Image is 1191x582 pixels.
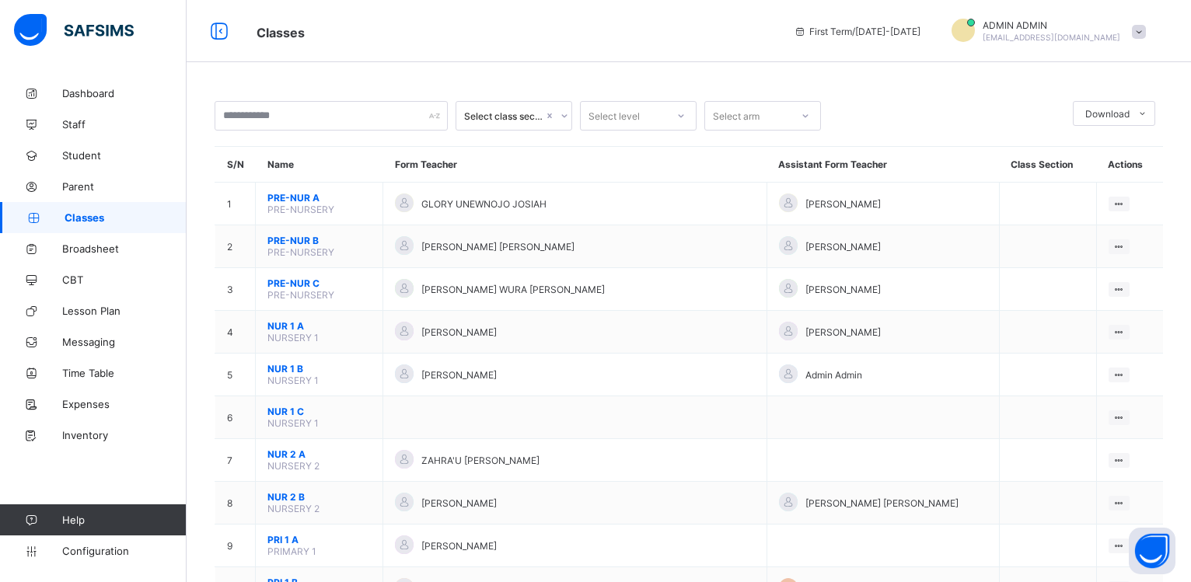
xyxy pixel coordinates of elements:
[267,332,319,343] span: NURSERY 1
[1129,528,1175,574] button: Open asap
[267,503,320,514] span: NURSERY 2
[215,396,256,439] td: 6
[14,14,134,47] img: safsims
[215,482,256,524] td: 8
[383,147,767,183] th: Form Teacher
[215,311,256,354] td: 4
[805,326,881,338] span: [PERSON_NAME]
[62,180,187,193] span: Parent
[267,204,334,215] span: PRE-NURSERY
[267,246,334,258] span: PRE-NURSERY
[215,268,256,311] td: 3
[999,147,1096,183] th: Class Section
[767,147,999,183] th: Assistant Form Teacher
[805,369,862,381] span: Admin Admin
[215,524,256,567] td: 9
[215,147,256,183] th: S/N
[62,242,187,255] span: Broadsheet
[267,406,371,417] span: NUR 1 C
[267,235,371,246] span: PRE-NUR B
[713,101,760,131] div: Select arm
[267,192,371,204] span: PRE-NUR A
[62,545,186,557] span: Configuration
[805,497,959,509] span: [PERSON_NAME] [PERSON_NAME]
[983,33,1120,42] span: [EMAIL_ADDRESS][DOMAIN_NAME]
[267,320,371,332] span: NUR 1 A
[62,429,187,441] span: Inventory
[257,25,305,40] span: Classes
[267,545,316,557] span: PRIMARY 1
[267,534,371,545] span: PRI 1 A
[62,118,187,131] span: Staff
[421,284,605,295] span: [PERSON_NAME] WURA [PERSON_NAME]
[267,363,371,375] span: NUR 1 B
[267,417,319,429] span: NURSERY 1
[62,87,187,99] span: Dashboard
[62,274,187,286] span: CBT
[421,497,497,509] span: [PERSON_NAME]
[267,375,319,386] span: NURSERY 1
[256,147,383,183] th: Name
[936,19,1154,44] div: ADMINADMIN
[983,19,1120,31] span: ADMIN ADMIN
[62,398,187,410] span: Expenses
[62,149,187,162] span: Student
[421,241,575,253] span: [PERSON_NAME] [PERSON_NAME]
[1085,108,1130,120] span: Download
[805,241,881,253] span: [PERSON_NAME]
[62,336,187,348] span: Messaging
[267,289,334,301] span: PRE-NURSERY
[421,198,547,210] span: GLORY UNEWNOJO JOSIAH
[267,448,371,460] span: NUR 2 A
[805,284,881,295] span: [PERSON_NAME]
[794,26,920,37] span: session/term information
[464,110,543,122] div: Select class section
[65,211,187,224] span: Classes
[267,491,371,503] span: NUR 2 B
[1096,147,1163,183] th: Actions
[805,198,881,210] span: [PERSON_NAME]
[62,514,186,526] span: Help
[421,455,540,466] span: ZAHRA'U [PERSON_NAME]
[215,225,256,268] td: 2
[62,305,187,317] span: Lesson Plan
[267,277,371,289] span: PRE-NUR C
[589,101,640,131] div: Select level
[267,460,320,472] span: NURSERY 2
[421,540,497,552] span: [PERSON_NAME]
[215,183,256,225] td: 1
[215,354,256,396] td: 5
[62,367,187,379] span: Time Table
[421,326,497,338] span: [PERSON_NAME]
[421,369,497,381] span: [PERSON_NAME]
[215,439,256,482] td: 7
